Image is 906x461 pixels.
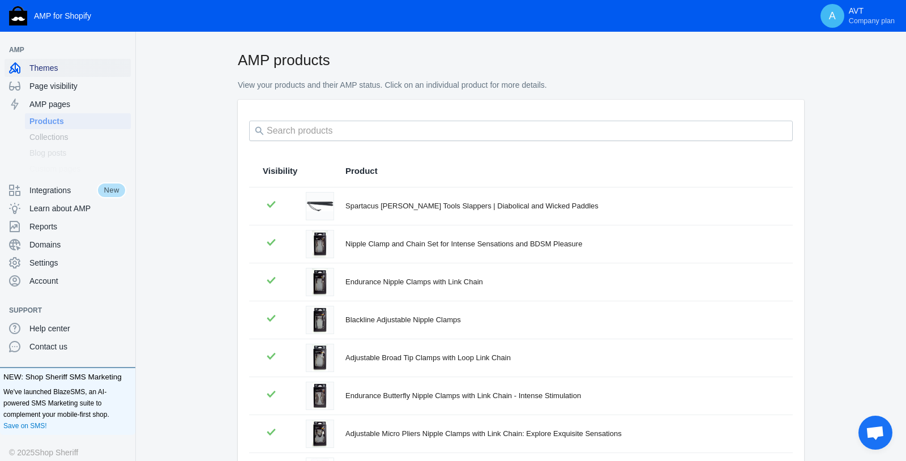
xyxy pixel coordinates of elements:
div: Open chat [858,416,892,450]
img: 0SPF02A_2019-10-22_04-27-46_Ex6i01a2m4.jpg [312,306,328,334]
img: 0SPF21A_2019-10-22_04-27-46_9jzoZDaqxY.jpg [312,268,328,296]
span: Reports [29,221,126,232]
span: Blog posts [29,147,126,159]
a: Collections [25,129,131,145]
a: Domains [5,236,131,254]
span: Collections [29,131,126,143]
div: Endurance Butterfly Nipple Clamps with Link Chain - Intense Stimulation [345,390,779,402]
input: Search products [249,121,793,141]
img: 0SPF05A_2019-10-22_04-27-46_rVglNUgAVV.jpg [312,344,328,372]
a: AMP pages [5,95,131,113]
span: Domains [29,239,126,250]
span: Page visibility [29,80,126,92]
span: Company plan [849,16,895,25]
span: Settings [29,257,126,268]
span: Account [29,275,126,287]
a: Themes [5,59,131,77]
span: Learn about AMP [29,203,126,214]
span: AMP [9,44,115,56]
a: Contact us [5,338,131,356]
span: AMP pages [29,99,126,110]
div: Spartacus [PERSON_NAME] Tools Slappers | Diabolical and Wicked Paddles [345,200,779,212]
span: AMP for Shopify [34,11,91,20]
span: Custom pages [29,163,126,174]
a: Blog posts [25,145,131,161]
span: Product [345,165,378,177]
span: Support [9,305,115,316]
p: AVT [849,6,895,25]
a: Settings [5,254,131,272]
img: SPL-04A_2019-10-22_04-27-46_yTTzcI0fKQ.jpg [306,201,334,211]
img: Shop Sheriff Logo [9,6,27,25]
span: Visibility [263,165,297,177]
a: IntegrationsNew [5,181,131,199]
span: A [827,10,838,22]
span: Help center [29,323,126,334]
a: Shop Sheriff [35,446,78,459]
a: Save on SMS! [3,420,47,432]
a: Reports [5,217,131,236]
div: Nipple Clamp and Chain Set for Intense Sensations and BDSM Pleasure [345,238,779,250]
div: Adjustable Broad Tip Clamps with Loop Link Chain [345,352,779,364]
a: Learn about AMP [5,199,131,217]
img: 0SPF16A_2019-10-22_04-27-46_pmuLIf4dZe.jpg [312,382,328,409]
div: Endurance Nipple Clamps with Link Chain [345,276,779,288]
img: 0SPF17A_2019-10-22_04-27-46_ab3jLTvTEl.jpg [312,231,328,258]
div: Adjustable Micro Pliers Nipple Clamps with Link Chain: Explore Exquisite Sensations [345,428,779,439]
span: New [97,182,126,198]
h2: AMP products [238,50,804,70]
div: © 2025 [9,446,126,459]
button: Add a sales channel [115,48,133,52]
span: Themes [29,62,126,74]
span: Products [29,116,126,127]
img: 0SPF31A_2019-10-22_04-27-46_R8uoHe4Z6P.jpg [312,420,328,447]
span: Integrations [29,185,97,196]
span: Contact us [29,341,126,352]
a: Page visibility [5,77,131,95]
a: Custom pages [25,161,131,177]
a: Account [5,272,131,290]
p: View your products and their AMP status. Click on an individual product for more details. [238,80,804,91]
div: Blackline Adjustable Nipple Clamps [345,314,779,326]
button: Add a sales channel [115,308,133,313]
a: Products [25,113,131,129]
